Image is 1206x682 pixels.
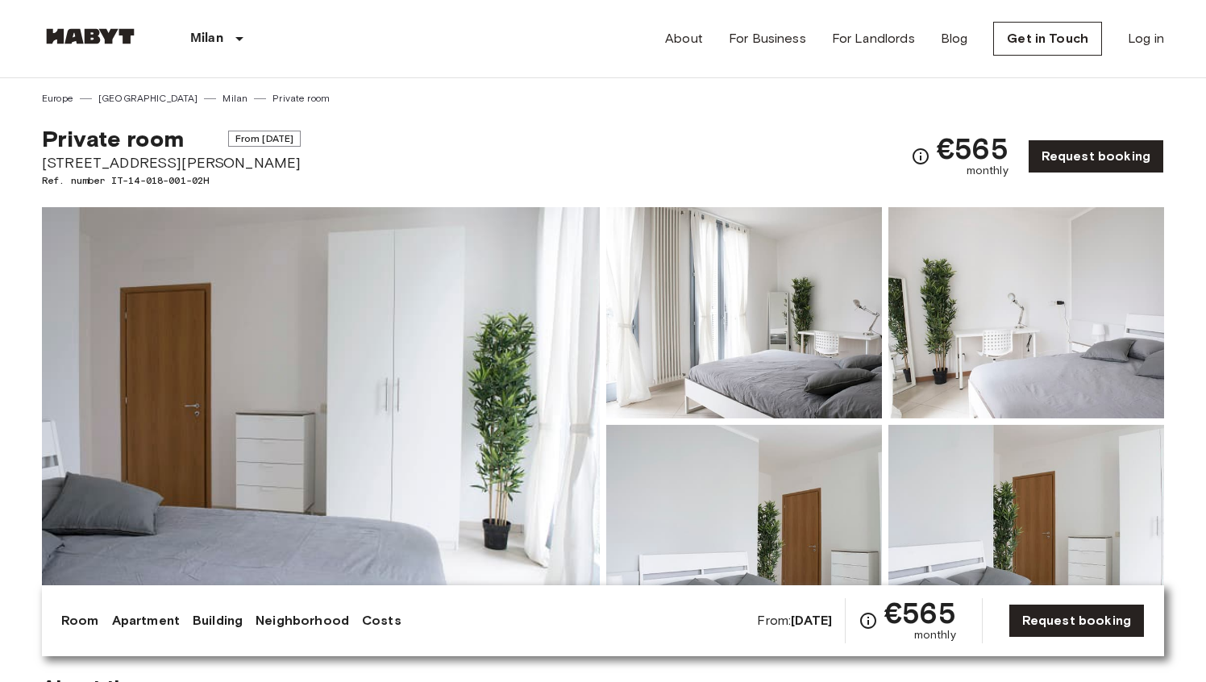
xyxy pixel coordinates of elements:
[272,91,330,106] a: Private room
[1028,139,1164,173] a: Request booking
[911,147,930,166] svg: Check cost overview for full price breakdown. Please note that discounts apply to new joiners onl...
[791,613,832,628] b: [DATE]
[888,207,1164,418] img: Picture of unit IT-14-018-001-02H
[967,163,1008,179] span: monthly
[256,611,349,630] a: Neighborhood
[993,22,1102,56] a: Get in Touch
[42,207,600,636] img: Marketing picture of unit IT-14-018-001-02H
[729,29,806,48] a: For Business
[42,125,184,152] span: Private room
[190,29,223,48] p: Milan
[222,91,247,106] a: Milan
[42,28,139,44] img: Habyt
[1128,29,1164,48] a: Log in
[665,29,703,48] a: About
[757,612,832,630] span: From:
[832,29,915,48] a: For Landlords
[228,131,301,147] span: From [DATE]
[42,173,301,188] span: Ref. number IT-14-018-001-02H
[61,611,99,630] a: Room
[606,207,882,418] img: Picture of unit IT-14-018-001-02H
[42,91,73,106] a: Europe
[606,425,882,636] img: Picture of unit IT-14-018-001-02H
[42,152,301,173] span: [STREET_ADDRESS][PERSON_NAME]
[362,611,401,630] a: Costs
[112,611,180,630] a: Apartment
[884,598,956,627] span: €565
[859,611,878,630] svg: Check cost overview for full price breakdown. Please note that discounts apply to new joiners onl...
[1008,604,1145,638] a: Request booking
[941,29,968,48] a: Blog
[914,627,956,643] span: monthly
[888,425,1164,636] img: Picture of unit IT-14-018-001-02H
[98,91,198,106] a: [GEOGRAPHIC_DATA]
[937,134,1008,163] span: €565
[193,611,243,630] a: Building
